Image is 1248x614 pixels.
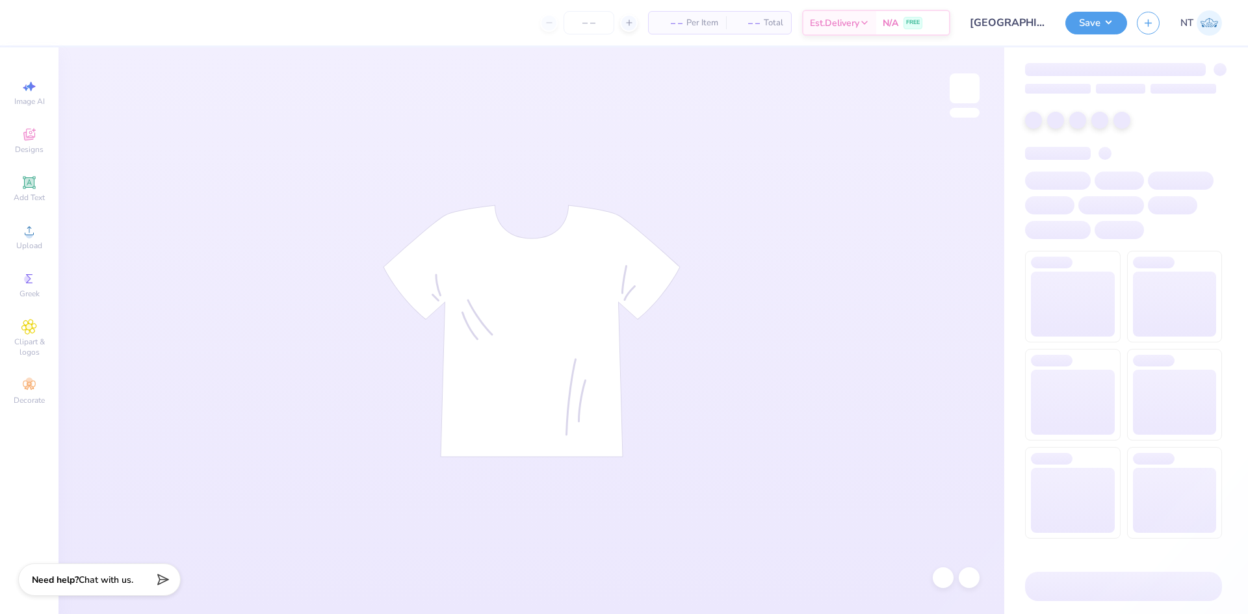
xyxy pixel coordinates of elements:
[14,192,45,203] span: Add Text
[686,16,718,30] span: Per Item
[16,240,42,251] span: Upload
[656,16,682,30] span: – –
[810,16,859,30] span: Est. Delivery
[6,337,52,357] span: Clipart & logos
[79,574,133,586] span: Chat with us.
[383,205,681,457] img: tee-skeleton.svg
[14,395,45,405] span: Decorate
[564,11,614,34] input: – –
[1065,12,1127,34] button: Save
[906,18,920,27] span: FREE
[734,16,760,30] span: – –
[15,144,44,155] span: Designs
[14,96,45,107] span: Image AI
[1180,10,1222,36] a: NT
[19,288,40,299] span: Greek
[32,574,79,586] strong: Need help?
[1197,10,1222,36] img: Nestor Talens
[764,16,783,30] span: Total
[1180,16,1193,31] span: NT
[960,10,1056,36] input: Untitled Design
[883,16,898,30] span: N/A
